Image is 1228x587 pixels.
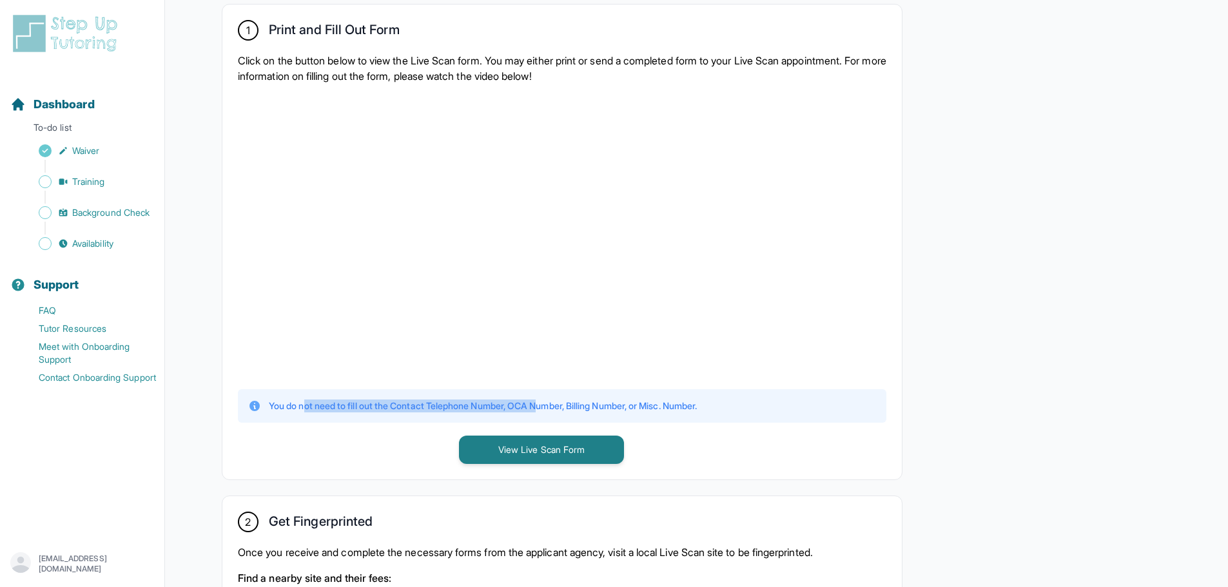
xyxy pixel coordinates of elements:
a: View Live Scan Form [459,443,624,456]
span: Support [34,276,79,294]
span: Availability [72,237,113,250]
span: Waiver [72,144,99,157]
a: FAQ [10,302,164,320]
p: You do not need to fill out the Contact Telephone Number, OCA Number, Billing Number, or Misc. Nu... [269,399,697,412]
button: Support [5,255,159,299]
a: Dashboard [10,95,95,113]
iframe: YouTube video player [238,94,689,376]
p: [EMAIL_ADDRESS][DOMAIN_NAME] [39,553,154,574]
span: Training [72,175,105,188]
span: 1 [246,23,250,38]
p: Once you receive and complete the necessary forms from the applicant agency, visit a local Live S... [238,544,886,560]
span: 2 [245,514,251,530]
h2: Print and Fill Out Form [269,22,400,43]
a: Contact Onboarding Support [10,369,164,387]
a: Background Check [10,204,164,222]
h2: Get Fingerprinted [269,514,373,534]
a: Tutor Resources [10,320,164,338]
button: View Live Scan Form [459,436,624,464]
a: Waiver [10,142,164,160]
button: Dashboard [5,75,159,119]
span: Background Check [72,206,150,219]
p: To-do list [5,121,159,139]
button: [EMAIL_ADDRESS][DOMAIN_NAME] [10,552,154,575]
a: Availability [10,235,164,253]
p: Find a nearby site and their fees: [238,570,886,586]
img: logo [10,13,125,54]
span: Dashboard [34,95,95,113]
p: Click on the button below to view the Live Scan form. You may either print or send a completed fo... [238,53,886,84]
a: Meet with Onboarding Support [10,338,164,369]
a: Training [10,173,164,191]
